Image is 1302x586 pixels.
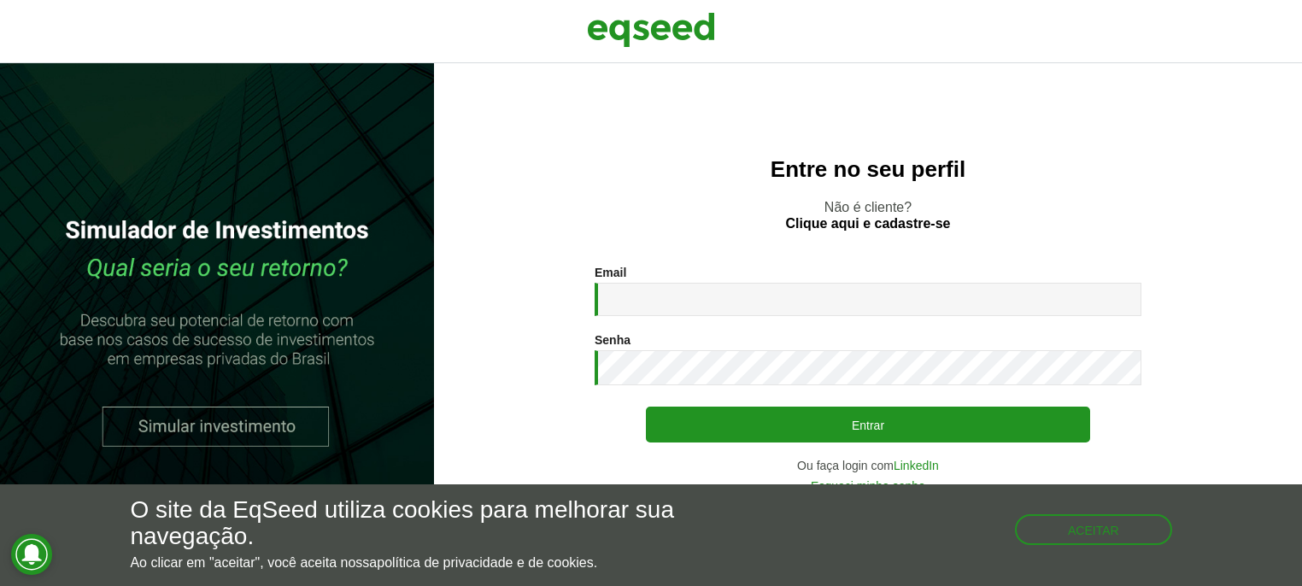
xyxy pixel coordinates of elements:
[811,480,925,492] a: Esqueci minha senha
[894,460,939,472] a: LinkedIn
[1015,514,1172,545] button: Aceitar
[587,9,715,51] img: EqSeed Logo
[468,157,1268,182] h2: Entre no seu perfil
[595,334,630,346] label: Senha
[646,407,1090,442] button: Entrar
[130,497,755,550] h5: O site da EqSeed utiliza cookies para melhorar sua navegação.
[786,217,951,231] a: Clique aqui e cadastre-se
[377,556,594,570] a: política de privacidade e de cookies
[595,267,626,278] label: Email
[130,554,755,571] p: Ao clicar em "aceitar", você aceita nossa .
[468,199,1268,231] p: Não é cliente?
[595,460,1141,472] div: Ou faça login com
